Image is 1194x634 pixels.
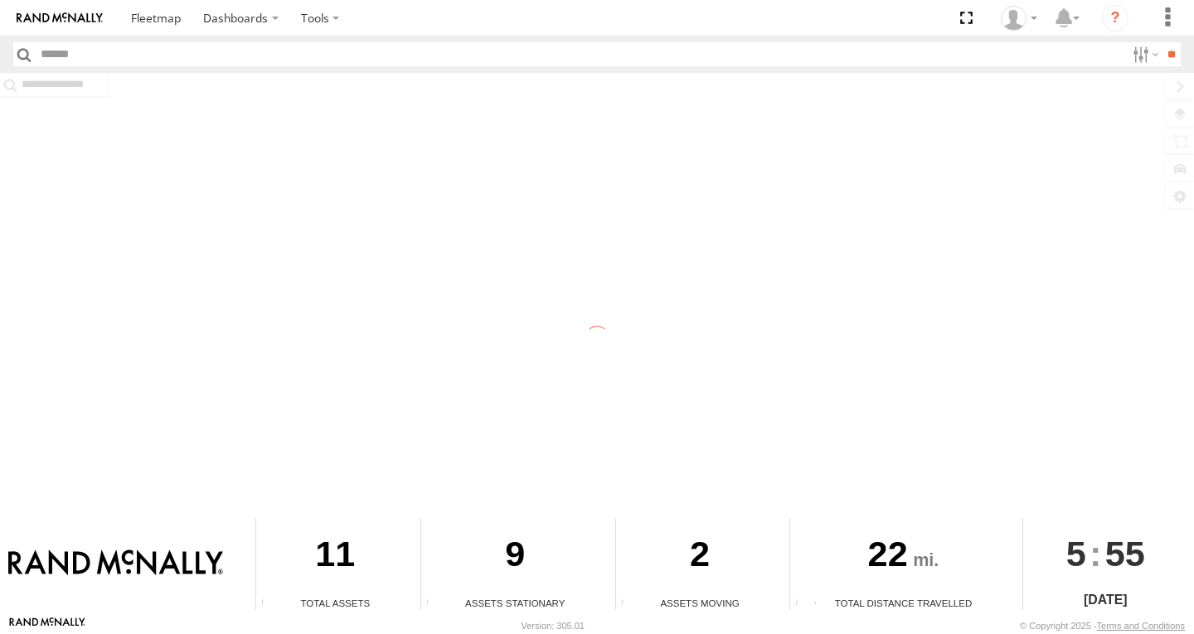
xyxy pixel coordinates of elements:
[256,598,281,610] div: Total number of Enabled Assets
[616,518,784,596] div: 2
[1126,42,1162,66] label: Search Filter Options
[421,598,446,610] div: Total number of assets current stationary.
[616,598,641,610] div: Total number of assets current in transit.
[1023,518,1188,589] div: :
[790,598,815,610] div: Total distance travelled by all assets within specified date range and applied filters
[1066,518,1086,589] span: 5
[9,617,85,634] a: Visit our Website
[256,518,414,596] div: 11
[8,549,223,578] img: Rand McNally
[790,518,1016,596] div: 22
[421,518,609,596] div: 9
[1102,5,1128,31] i: ?
[1023,590,1188,610] div: [DATE]
[790,596,1016,610] div: Total Distance Travelled
[1020,621,1185,631] div: © Copyright 2025 -
[522,621,585,631] div: Version: 305.01
[1105,518,1145,589] span: 55
[17,12,103,24] img: rand-logo.svg
[421,596,609,610] div: Assets Stationary
[616,596,784,610] div: Assets Moving
[256,596,414,610] div: Total Assets
[1097,621,1185,631] a: Terms and Conditions
[995,6,1043,31] div: Valeo Dash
